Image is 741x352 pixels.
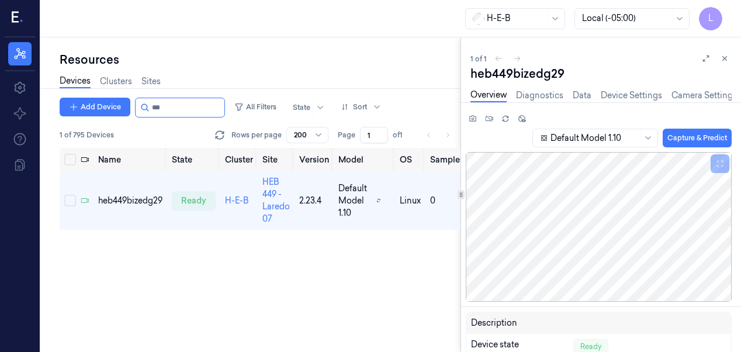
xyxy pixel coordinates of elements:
[262,177,290,224] a: HEB 449 - Laredo 07
[230,98,281,116] button: All Filters
[671,89,737,102] a: Camera Settings
[60,51,460,68] div: Resources
[430,195,464,207] div: 0
[258,148,295,171] th: Site
[167,148,220,171] th: State
[100,75,132,88] a: Clusters
[231,130,282,140] p: Rows per page
[60,75,91,88] a: Devices
[295,148,334,171] th: Version
[470,65,732,82] div: heb449bizedg29
[220,148,258,171] th: Cluster
[64,154,76,165] button: Select all
[393,130,411,140] span: of 1
[470,54,487,64] span: 1 of 1
[573,89,591,102] a: Data
[338,130,355,140] span: Page
[400,195,421,207] p: linux
[471,317,573,329] div: Description
[601,89,662,102] a: Device Settings
[98,195,162,207] div: heb449bizedg29
[60,98,130,116] button: Add Device
[299,195,329,207] div: 2.23.4
[470,89,507,102] a: Overview
[64,195,76,206] button: Select row
[421,127,456,143] nav: pagination
[60,130,114,140] span: 1 of 795 Devices
[141,75,161,88] a: Sites
[225,195,249,206] a: H-E-B
[663,129,732,147] button: Capture & Predict
[94,148,167,171] th: Name
[338,182,372,219] span: Default Model 1.10
[334,148,395,171] th: Model
[425,148,469,171] th: Samples
[699,7,722,30] button: L
[172,191,216,210] div: ready
[395,148,425,171] th: OS
[516,89,563,102] a: Diagnostics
